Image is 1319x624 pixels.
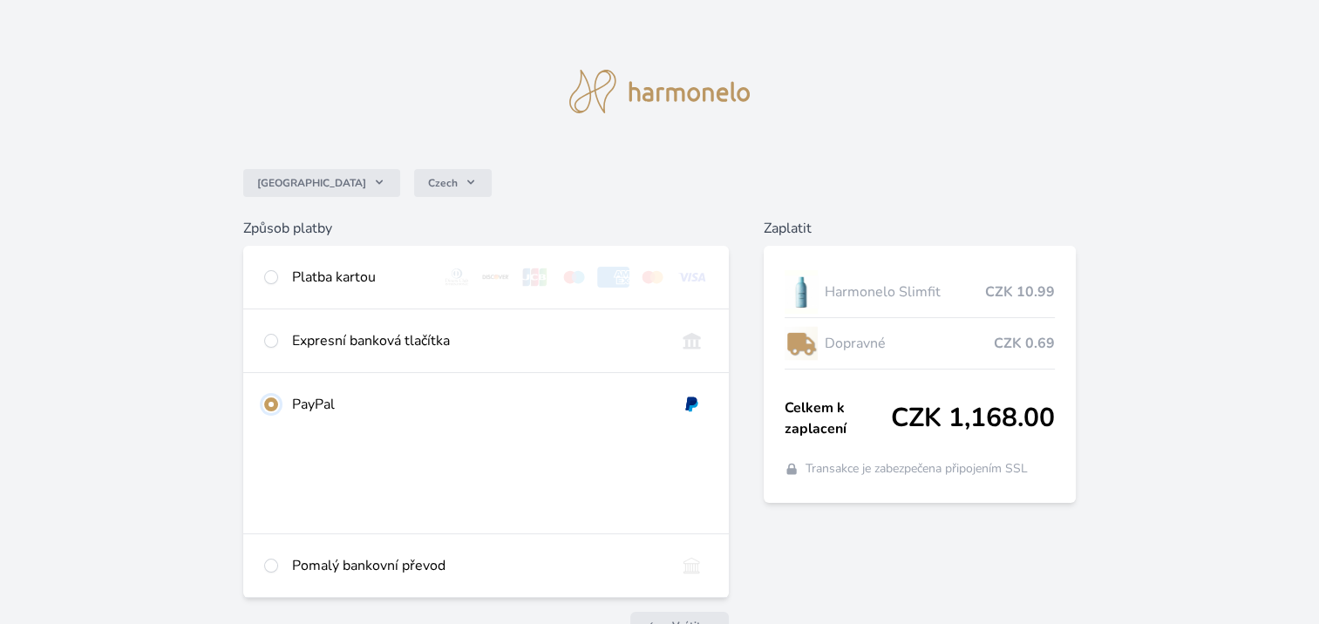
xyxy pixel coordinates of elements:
[243,218,729,239] h6: Způsob platby
[558,267,590,288] img: maestro.svg
[292,267,427,288] div: Platba kartou
[257,176,366,190] span: [GEOGRAPHIC_DATA]
[676,330,708,351] img: onlineBanking_CZ.svg
[825,281,985,302] span: Harmonelo Slimfit
[891,403,1055,434] span: CZK 1,168.00
[519,267,551,288] img: jcb.svg
[785,397,891,439] span: Celkem k zaplacení
[676,394,708,415] img: paypal.svg
[243,169,400,197] button: [GEOGRAPHIC_DATA]
[597,267,629,288] img: amex.svg
[785,322,818,365] img: delivery-lo.png
[569,70,751,113] img: logo.svg
[764,218,1076,239] h6: Zaplatit
[806,460,1028,478] span: Transakce je zabezpečena připojením SSL
[292,555,662,576] div: Pomalý bankovní převod
[636,267,669,288] img: mc.svg
[264,457,708,499] iframe: PayPal-paypal
[985,281,1055,302] span: CZK 10.99
[676,555,708,576] img: bankTransfer_IBAN.svg
[428,176,458,190] span: Czech
[785,270,818,314] img: SLIMFIT_se_stinem_x-lo.jpg
[994,333,1055,354] span: CZK 0.69
[292,394,662,415] div: PayPal
[479,267,512,288] img: discover.svg
[414,169,492,197] button: Czech
[441,267,473,288] img: diners.svg
[825,333,994,354] span: Dopravné
[676,267,708,288] img: visa.svg
[292,330,662,351] div: Expresní banková tlačítka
